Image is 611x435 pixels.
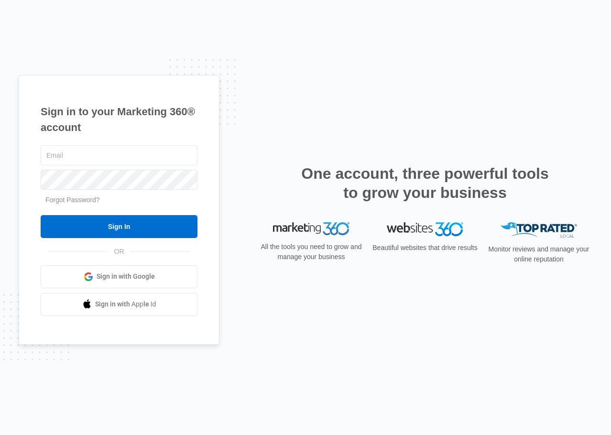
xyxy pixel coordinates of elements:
span: Sign in with Apple Id [95,299,156,309]
a: Sign in with Apple Id [41,293,197,316]
p: Beautiful websites that drive results [371,243,479,253]
input: Email [41,145,197,165]
h1: Sign in to your Marketing 360® account [41,104,197,135]
p: Monitor reviews and manage your online reputation [485,244,592,264]
span: OR [108,247,131,257]
h2: One account, three powerful tools to grow your business [298,164,552,202]
span: Sign in with Google [97,272,155,282]
a: Sign in with Google [41,265,197,288]
img: Top Rated Local [501,222,577,238]
a: Forgot Password? [45,196,100,204]
p: All the tools you need to grow and manage your business [258,242,365,262]
img: Websites 360 [387,222,463,236]
input: Sign In [41,215,197,238]
img: Marketing 360 [273,222,349,236]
